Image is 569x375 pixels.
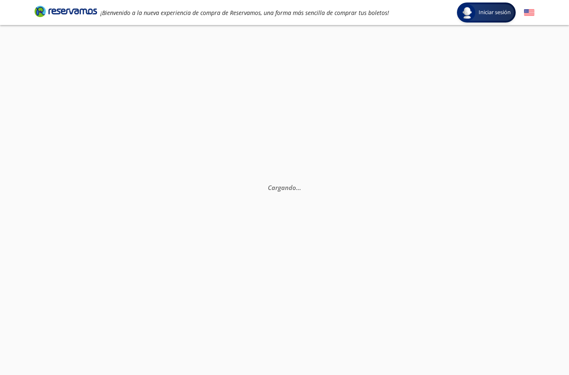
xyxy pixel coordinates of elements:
a: Brand Logo [35,5,97,20]
span: Iniciar sesión [475,8,514,17]
span: . [296,183,298,192]
button: English [524,7,534,18]
span: . [298,183,299,192]
span: . [299,183,301,192]
i: Brand Logo [35,5,97,17]
em: Cargando [268,183,301,192]
em: ¡Bienvenido a la nueva experiencia de compra de Reservamos, una forma más sencilla de comprar tus... [100,9,389,17]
